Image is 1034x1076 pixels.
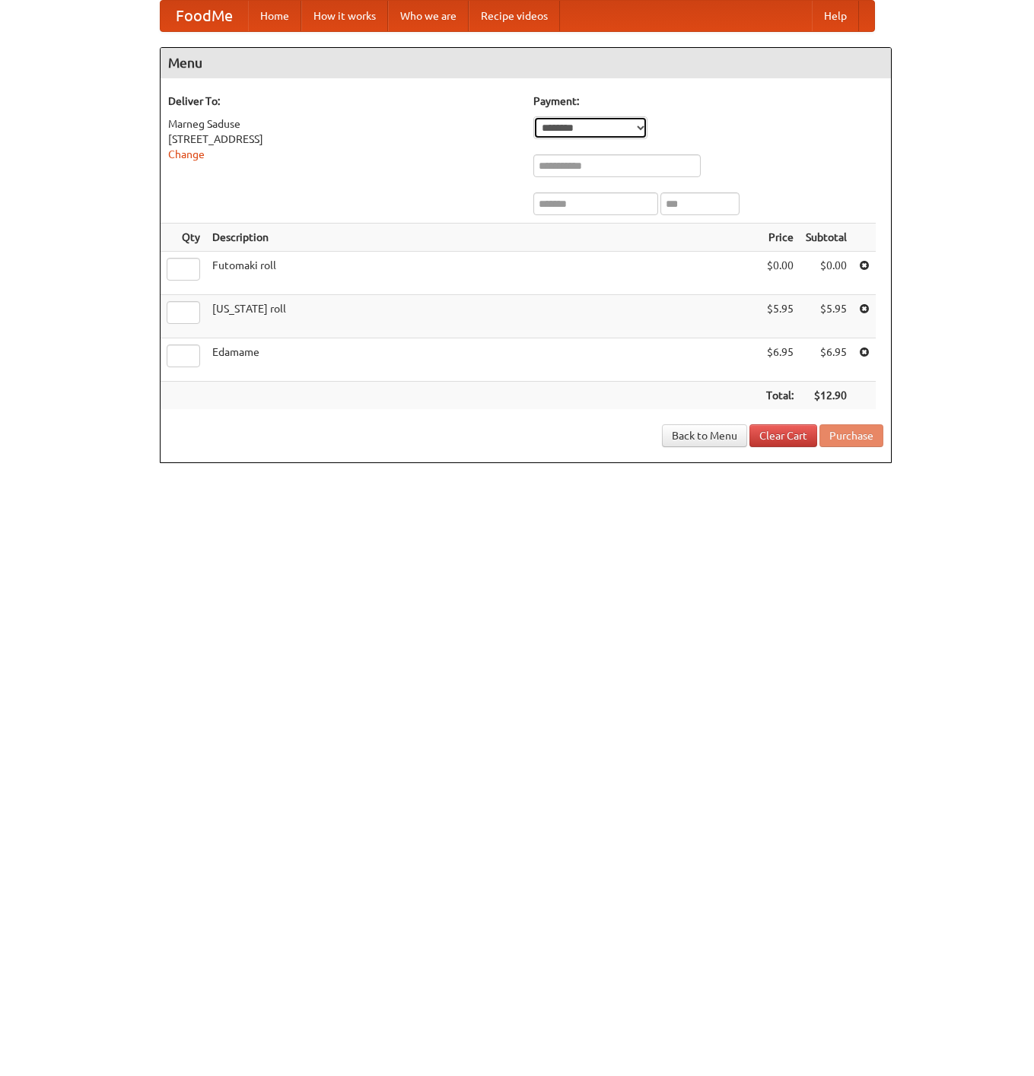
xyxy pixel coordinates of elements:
a: Help [812,1,859,31]
a: Back to Menu [662,424,747,447]
td: $6.95 [800,338,853,382]
h5: Deliver To: [168,94,518,109]
td: $0.00 [800,252,853,295]
a: Change [168,148,205,160]
td: $6.95 [760,338,800,382]
div: [STREET_ADDRESS] [168,132,518,147]
a: Home [248,1,301,31]
div: Marneg Saduse [168,116,518,132]
th: Price [760,224,800,252]
h4: Menu [161,48,891,78]
td: $5.95 [760,295,800,338]
a: Who we are [388,1,469,31]
th: Description [206,224,760,252]
th: Qty [161,224,206,252]
button: Purchase [819,424,883,447]
td: [US_STATE] roll [206,295,760,338]
td: Futomaki roll [206,252,760,295]
a: How it works [301,1,388,31]
th: Subtotal [800,224,853,252]
a: FoodMe [161,1,248,31]
h5: Payment: [533,94,883,109]
th: $12.90 [800,382,853,410]
td: Edamame [206,338,760,382]
a: Recipe videos [469,1,560,31]
a: Clear Cart [749,424,817,447]
th: Total: [760,382,800,410]
td: $5.95 [800,295,853,338]
td: $0.00 [760,252,800,295]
